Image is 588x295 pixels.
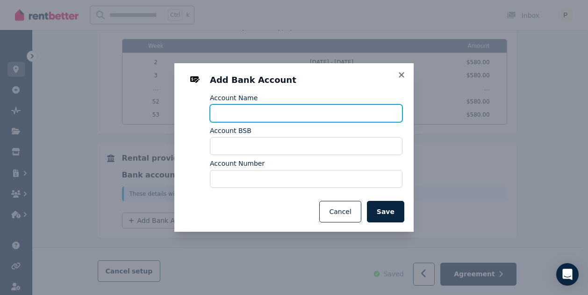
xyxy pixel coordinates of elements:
[367,201,404,222] button: Save
[210,159,265,168] label: Account Number
[210,74,402,86] h3: Add Bank Account
[319,201,361,222] button: Cancel
[556,263,579,286] div: Open Intercom Messenger
[210,126,251,135] label: Account BSB
[210,93,258,103] label: Account Name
